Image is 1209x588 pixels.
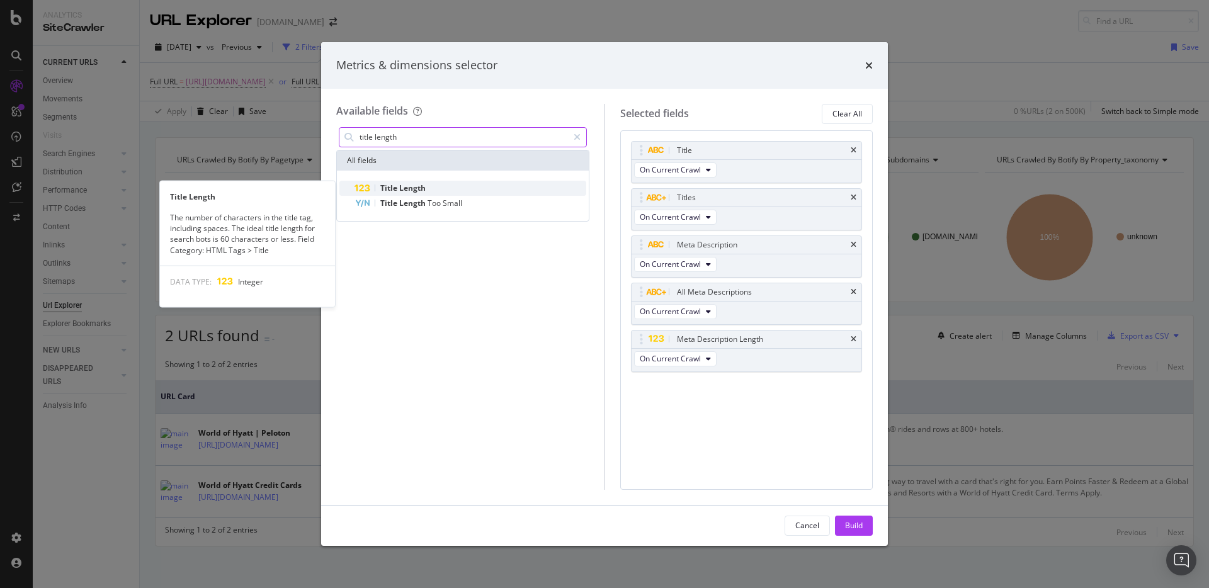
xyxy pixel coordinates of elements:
div: Cancel [795,520,819,531]
button: On Current Crawl [634,351,717,366]
div: Title [677,144,692,157]
div: All fields [337,150,589,171]
div: times [851,241,856,249]
div: modal [321,42,888,546]
span: On Current Crawl [640,259,701,269]
div: Meta Description Length [677,333,763,346]
span: Title [380,183,399,193]
span: Length [399,198,428,208]
span: On Current Crawl [640,353,701,364]
div: times [865,57,873,74]
span: On Current Crawl [640,212,701,222]
button: Cancel [785,516,830,536]
input: Search by field name [358,128,568,147]
button: Clear All [822,104,873,124]
div: Build [845,520,863,531]
div: Titles [677,191,696,204]
div: Meta DescriptiontimesOn Current Crawl [631,235,863,278]
div: The number of characters in the title tag, including spaces. The ideal title length for search bo... [160,212,335,256]
div: Metrics & dimensions selector [336,57,497,74]
div: Available fields [336,104,408,118]
span: On Current Crawl [640,306,701,317]
div: All Meta DescriptionstimesOn Current Crawl [631,283,863,325]
div: times [851,194,856,201]
div: All Meta Descriptions [677,286,752,298]
div: Title Length [160,191,335,202]
span: Too [428,198,443,208]
span: Title [380,198,399,208]
div: Clear All [832,108,862,119]
div: times [851,288,856,296]
button: On Current Crawl [634,162,717,178]
span: Small [443,198,462,208]
button: On Current Crawl [634,210,717,225]
div: times [851,336,856,343]
span: Length [399,183,426,193]
div: Meta Description LengthtimesOn Current Crawl [631,330,863,372]
div: times [851,147,856,154]
div: Meta Description [677,239,737,251]
div: TitlestimesOn Current Crawl [631,188,863,230]
div: Selected fields [620,106,689,121]
button: On Current Crawl [634,257,717,272]
div: Open Intercom Messenger [1166,545,1196,575]
div: TitletimesOn Current Crawl [631,141,863,183]
span: On Current Crawl [640,164,701,175]
button: On Current Crawl [634,304,717,319]
button: Build [835,516,873,536]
